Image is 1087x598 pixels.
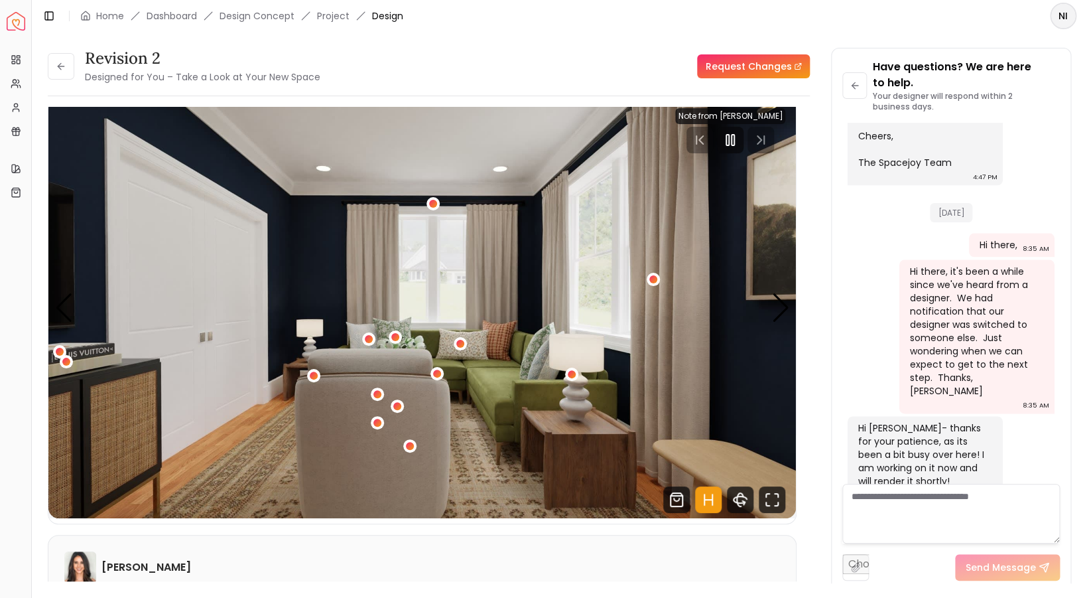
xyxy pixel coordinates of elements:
div: Previous slide [55,293,73,323]
div: Next slide [771,293,789,323]
span: Design [372,9,403,23]
span: [DATE] [930,203,972,222]
h3: Revision 2 [85,48,320,69]
p: Your designer will respond within 2 business days. [872,91,1060,112]
svg: Hotspots Toggle [695,486,722,513]
a: Project [317,9,350,23]
a: Dashboard [147,9,197,23]
div: 8:35 AM [1023,399,1049,412]
li: Design Concept [220,9,294,23]
a: Request Changes [697,54,810,78]
h6: [PERSON_NAME] [101,560,191,575]
svg: Pause [722,132,738,148]
img: Angela Amore [64,552,96,583]
button: NI [1050,3,1076,29]
div: Hi [PERSON_NAME]- thanks for your patience, as its been a bit busy over here! I am working on it ... [858,421,990,488]
div: Hi there, it's been a while since we've heard from a designer. We had notification that our desig... [910,265,1041,398]
svg: 360 View [727,486,753,513]
div: 1 / 4 [48,98,796,518]
svg: Fullscreen [759,486,785,513]
p: Have questions? We are here to help. [872,59,1060,91]
div: Hi there, [980,238,1017,252]
img: Spacejoy Logo [7,12,25,31]
img: Design Render 1 [48,98,796,518]
svg: Shop Products from this design [663,486,690,513]
nav: breadcrumb [80,9,403,23]
small: Designed for You – Take a Look at Your New Space [85,70,320,84]
div: Carousel [48,98,796,518]
div: 8:35 AM [1023,242,1049,256]
div: 4:47 PM [973,171,997,184]
div: Note from [PERSON_NAME] [675,108,785,124]
a: Spacejoy [7,12,25,31]
span: NI [1051,4,1075,28]
a: Home [96,9,124,23]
